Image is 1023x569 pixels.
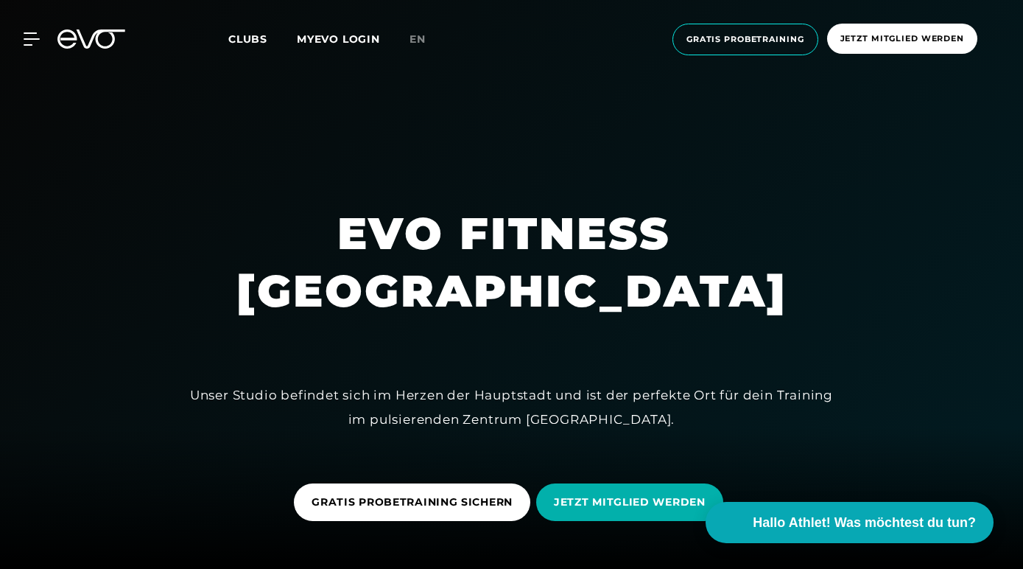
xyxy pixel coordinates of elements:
[840,32,964,45] span: Jetzt Mitglied werden
[554,495,706,510] span: JETZT MITGLIED WERDEN
[409,31,443,48] a: en
[823,24,982,55] a: Jetzt Mitglied werden
[297,32,380,46] a: MYEVO LOGIN
[536,472,729,532] a: JETZT MITGLIED WERDEN
[753,513,976,533] span: Hallo Athlet! Was möchtest du tun?
[180,383,843,431] div: Unser Studio befindet sich im Herzen der Hauptstadt und ist der perfekte Ort für dein Training im...
[228,32,267,46] span: Clubs
[706,502,994,543] button: Hallo Athlet! Was möchtest du tun?
[668,24,823,55] a: Gratis Probetraining
[686,33,804,46] span: Gratis Probetraining
[294,472,536,532] a: GRATIS PROBETRAINING SICHERN
[312,495,513,510] span: GRATIS PROBETRAINING SICHERN
[236,205,787,320] h1: EVO FITNESS [GEOGRAPHIC_DATA]
[228,32,297,46] a: Clubs
[409,32,426,46] span: en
